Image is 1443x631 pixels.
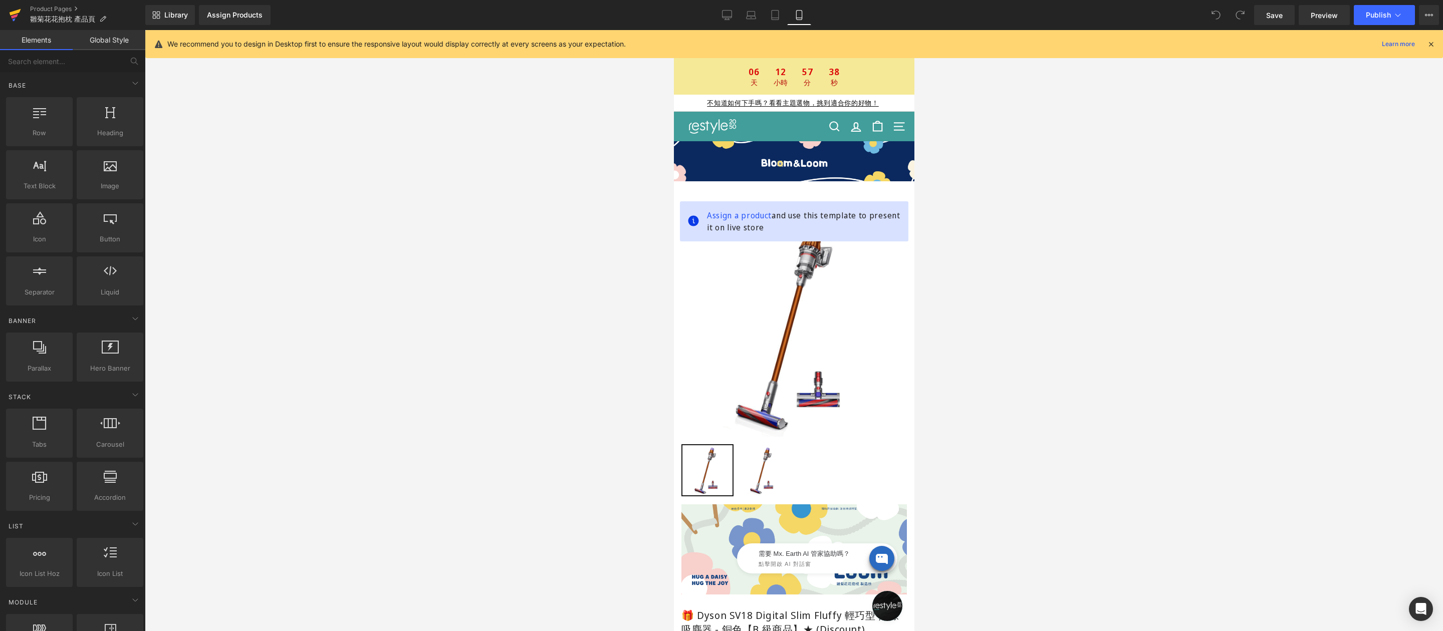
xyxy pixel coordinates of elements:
[1378,38,1419,50] a: Learn more
[8,316,37,326] span: Banner
[73,30,145,50] a: Global Style
[739,5,763,25] a: Laptop
[33,180,98,191] span: Assign a product
[30,5,145,13] a: Product Pages
[9,234,70,244] span: Icon
[9,415,62,468] a: 🎁 Dyson SV18 Digital Slim Fluffy 輕巧型 無線吸塵器 - 銅色【B 級商品】★ (Discount) - restyle2050
[1366,11,1391,19] span: Publish
[192,82,215,111] a: 購物車
[207,11,263,19] div: Assign Products
[167,39,626,50] p: We recommend you to design in Desktop first to ensure the responsive layout would display correct...
[64,415,114,465] img: 🎁 Dyson SV18 Digital Slim Fluffy 輕巧型 無線吸塵器 - 銅色【B 級商品】★ (Discount) - restyle2050
[30,15,95,23] span: 雛菊花花抱枕 產品頁
[9,181,70,191] span: Text Block
[763,5,787,25] a: Tablet
[80,181,140,191] span: Image
[9,363,70,374] span: Parallax
[1266,10,1283,21] span: Save
[1299,5,1350,25] a: Preview
[8,578,233,606] span: 🎁 Dyson SV18 Digital Slim Fluffy 輕巧型 無線吸塵器 - 銅色【B 級商品】★ (Discount)
[1311,10,1338,21] span: Preview
[8,181,233,407] img: 🎁 Dyson SV18 Digital Slim Fluffy 輕巧型 無線吸塵器 - 銅色【B 級商品】★ (Discount)
[715,5,739,25] a: Desktop
[9,415,59,465] img: 🎁 Dyson SV18 Digital Slim Fluffy 輕巧型 無線吸塵器 - 銅色【B 級商品】★ (Discount) - restyle2050
[80,439,140,450] span: Carousel
[9,492,70,503] span: Pricing
[80,234,140,244] span: Button
[9,87,69,106] img: restyle2050
[9,568,70,579] span: Icon List Hoz
[8,521,25,531] span: List
[8,81,27,90] span: Base
[80,492,140,503] span: Accordion
[80,568,140,579] span: Icon List
[8,597,39,607] span: Module
[80,363,140,374] span: Hero Banner
[787,5,811,25] a: Mobile
[64,415,117,468] a: 🎁 Dyson SV18 Digital Slim Fluffy 輕巧型 無線吸塵器 - 銅色【B 級商品】★ (Discount) - restyle2050
[1409,597,1433,621] div: Open Intercom Messenger
[1354,5,1415,25] button: Publish
[80,287,140,297] span: Liquid
[33,68,205,77] a: 不知道如何下手嗎？看看主題選物，挑到適合你的好物！
[33,179,226,203] span: and use this template to present it on live store
[8,392,32,402] span: Stack
[1206,5,1226,25] button: Undo
[9,128,70,138] span: Row
[9,439,70,450] span: Tabs
[80,128,140,138] span: Heading
[145,5,195,25] a: New Library
[164,11,188,20] span: Library
[1230,5,1250,25] button: Redo
[198,561,228,591] a: 打開聊天
[30,501,230,551] iframe: Tiledesk Widget
[1419,5,1439,25] button: More
[9,287,70,297] span: Separator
